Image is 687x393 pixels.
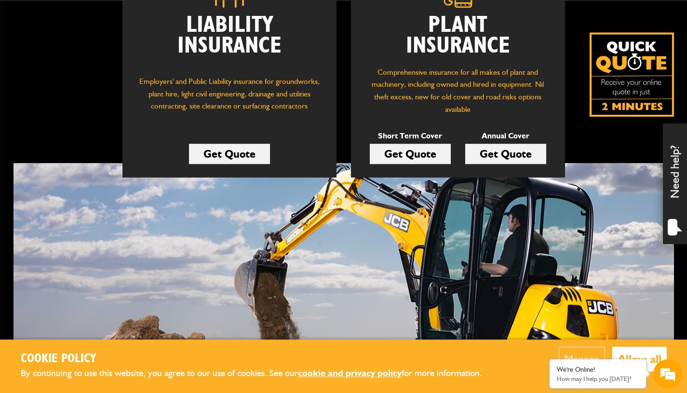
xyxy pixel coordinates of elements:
[137,15,322,66] h2: Liability Insurance
[365,15,551,56] h2: Plant Insurance
[298,367,402,379] a: cookie and privacy policy
[557,375,639,382] p: How may I help you today?
[21,352,498,366] h2: Cookie Policy
[370,130,451,142] p: Short Term Cover
[21,366,498,381] p: By continuing to use this website, you agree to our use of cookies. See our for more information.
[612,347,667,371] button: Allow all
[559,347,605,371] button: Manage
[465,144,546,164] a: Get Quote
[557,366,639,374] div: We're Online!
[137,75,322,122] p: Employers' and Public Liability insurance for groundworks, plant hire, light civil engineering, d...
[663,123,687,244] div: Need help?
[370,144,451,164] a: Get Quote
[189,144,270,164] a: Get Quote
[590,32,674,117] img: Quick Quote
[465,130,546,142] p: Annual Cover
[365,66,551,115] p: Comprehensive insurance for all makes of plant and machinery, including owned and hired in equipm...
[590,32,674,117] a: Get your insurance quote isn just 2-minutes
